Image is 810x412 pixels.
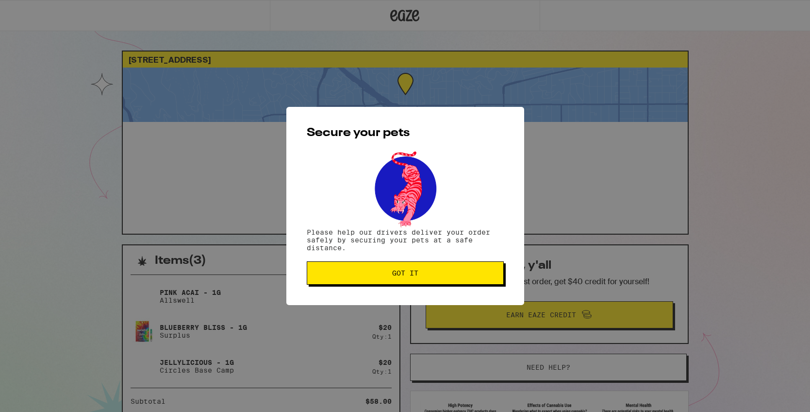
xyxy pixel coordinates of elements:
h2: Secure your pets [307,127,504,139]
p: Please help our drivers deliver your order safely by securing your pets at a safe distance. [307,228,504,252]
span: Got it [392,270,418,276]
span: Hi. Need any help? [6,7,70,15]
button: Got it [307,261,504,285]
img: pets [365,149,445,228]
